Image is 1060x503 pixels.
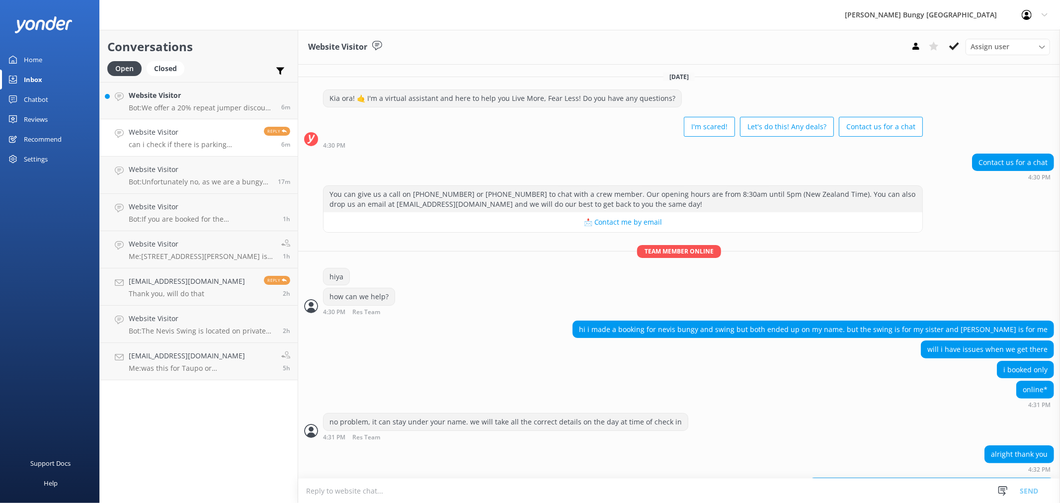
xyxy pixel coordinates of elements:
[281,140,290,149] span: 04:39pm 11-Aug-2025 (UTC +12:00) Pacific/Auckland
[973,154,1054,171] div: Contact us for a chat
[283,252,290,260] span: 02:47pm 11-Aug-2025 (UTC +12:00) Pacific/Auckland
[984,466,1054,473] div: 04:32pm 11-Aug-2025 (UTC +12:00) Pacific/Auckland
[985,446,1054,463] div: alright thank you
[147,63,189,74] a: Closed
[24,149,48,169] div: Settings
[15,16,72,33] img: yonder-white-logo.png
[24,70,42,89] div: Inbox
[129,90,274,101] h4: Website Visitor
[1028,467,1051,473] strong: 4:32 PM
[100,268,298,306] a: [EMAIL_ADDRESS][DOMAIN_NAME]Thank you, will do thatReply2h
[129,276,245,287] h4: [EMAIL_ADDRESS][DOMAIN_NAME]
[1028,174,1051,180] strong: 4:30 PM
[100,306,298,343] a: Website VisitorBot:The Nevis Swing is located on private property, so the address isn't advertise...
[573,321,1054,338] div: hi i made a booking for nevis bungy and swing but both ended up on my name. but the swing is for ...
[129,127,256,138] h4: Website Visitor
[147,61,184,76] div: Closed
[283,364,290,372] span: 11:05am 11-Aug-2025 (UTC +12:00) Pacific/Auckland
[129,140,256,149] p: can i check if there is parking available near the [GEOGRAPHIC_DATA]
[663,73,695,81] span: [DATE]
[352,309,380,316] span: Res Team
[323,142,923,149] div: 04:30pm 11-Aug-2025 (UTC +12:00) Pacific/Auckland
[129,103,274,112] p: Bot: We offer a 20% repeat jumper discount on any of our singular activities for returning custom...
[129,350,274,361] h4: [EMAIL_ADDRESS][DOMAIN_NAME]
[129,177,270,186] p: Bot: Unfortunately no, as we are a bungy "jumping" company and our experiences are meant to be a ...
[1028,402,1051,408] strong: 4:31 PM
[44,473,58,493] div: Help
[971,41,1009,52] span: Assign user
[107,61,142,76] div: Open
[324,288,395,305] div: how can we help?
[100,82,298,119] a: Website VisitorBot:We offer a 20% repeat jumper discount on any of our singular activities for re...
[283,215,290,223] span: 02:59pm 11-Aug-2025 (UTC +12:00) Pacific/Auckland
[107,37,290,56] h2: Conversations
[324,268,349,285] div: hiya
[324,186,922,212] div: You can give us a call on [PHONE_NUMBER] or [PHONE_NUMBER] to chat with a crew member. Our openin...
[129,364,274,373] p: Me: was this for Taupo or [GEOGRAPHIC_DATA]?
[100,194,298,231] a: Website VisitorBot:If you are booked for the [GEOGRAPHIC_DATA], you can see live availability and...
[323,433,688,441] div: 04:31pm 11-Aug-2025 (UTC +12:00) Pacific/Auckland
[352,434,380,441] span: Res Team
[1016,401,1054,408] div: 04:31pm 11-Aug-2025 (UTC +12:00) Pacific/Auckland
[637,245,721,257] span: Team member online
[129,289,245,298] p: Thank you, will do that
[324,212,922,232] button: 📩 Contact me by email
[129,239,274,250] h4: Website Visitor
[264,276,290,285] span: Reply
[31,453,71,473] div: Support Docs
[966,39,1050,55] div: Assign User
[283,327,290,335] span: 01:55pm 11-Aug-2025 (UTC +12:00) Pacific/Auckland
[24,109,48,129] div: Reviews
[839,117,923,137] button: Contact us for a chat
[107,63,147,74] a: Open
[24,89,48,109] div: Chatbot
[100,343,298,380] a: [EMAIL_ADDRESS][DOMAIN_NAME]Me:was this for Taupo or [GEOGRAPHIC_DATA]?5h
[684,117,735,137] button: I'm scared!
[323,308,412,316] div: 04:30pm 11-Aug-2025 (UTC +12:00) Pacific/Auckland
[129,252,274,261] p: Me: [STREET_ADDRESS][PERSON_NAME] is the address of the auckland bungy
[323,143,345,149] strong: 4:30 PM
[129,313,275,324] h4: Website Visitor
[100,231,298,268] a: Website VisitorMe:[STREET_ADDRESS][PERSON_NAME] is the address of the auckland bungy1h
[1017,381,1054,398] div: online*
[324,90,681,107] div: Kia ora! 🤙 I'm a virtual assistant and here to help you Live More, Fear Less! Do you have any que...
[129,215,275,224] p: Bot: If you are booked for the [GEOGRAPHIC_DATA], you can see live availability and book on our w...
[283,289,290,298] span: 01:58pm 11-Aug-2025 (UTC +12:00) Pacific/Auckland
[24,129,62,149] div: Recommend
[281,103,290,111] span: 04:39pm 11-Aug-2025 (UTC +12:00) Pacific/Auckland
[324,414,688,430] div: no problem, it can stay under your name. we will take all the correct details on the day at time ...
[100,157,298,194] a: Website VisitorBot:Unfortunately no, as we are a bungy "jumping" company and our experiences are ...
[921,341,1054,358] div: will i have issues when we get there
[129,327,275,335] p: Bot: The Nevis Swing is located on private property, so the address isn't advertised. The only wa...
[278,177,290,186] span: 04:28pm 11-Aug-2025 (UTC +12:00) Pacific/Auckland
[129,164,270,175] h4: Website Visitor
[264,127,290,136] span: Reply
[740,117,834,137] button: Let's do this! Any deals?
[997,361,1054,378] div: i booked only
[308,41,367,54] h3: Website Visitor
[972,173,1054,180] div: 04:30pm 11-Aug-2025 (UTC +12:00) Pacific/Auckland
[129,201,275,212] h4: Website Visitor
[323,434,345,441] strong: 4:31 PM
[24,50,42,70] div: Home
[100,119,298,157] a: Website Visitorcan i check if there is parking available near the [GEOGRAPHIC_DATA]Reply6m
[323,309,345,316] strong: 4:30 PM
